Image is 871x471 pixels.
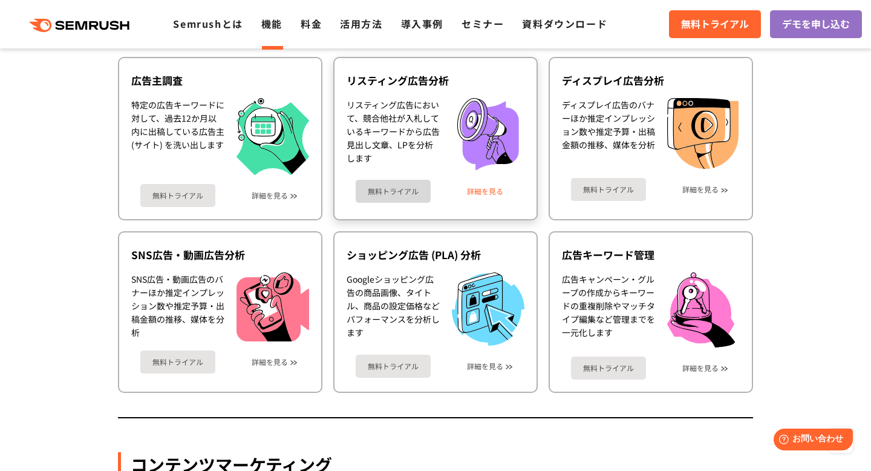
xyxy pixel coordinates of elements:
[562,98,655,170] div: ディスプレイ広告のバナーほか推定インプレッション数や推定予算・出稿金額の推移、媒体を分析
[401,16,443,31] a: 導入事例
[571,178,646,201] a: 無料トライアル
[770,10,862,38] a: デモを申し込む
[782,16,850,32] span: デモを申し込む
[237,272,309,341] img: SNS広告・動画広告分析
[452,98,524,171] img: リスティング広告分析
[562,248,740,262] div: 広告キーワード管理
[356,180,431,203] a: 無料トライアル
[347,248,524,262] div: ショッピング広告 (PLA) 分析
[467,362,503,371] a: 詳細を見る
[347,98,440,171] div: リスティング広告において、競合他社が入札しているキーワードから広告見出し文章、LPを分析します
[682,185,719,194] a: 詳細を見る
[562,73,740,88] div: ディスプレイ広告分析
[347,272,440,346] div: Googleショッピング広告の商品画像、タイトル、商品の設定価格などパフォーマンスを分析します
[252,191,288,200] a: 詳細を見る
[467,187,503,196] a: 詳細を見る
[261,16,282,31] a: 機能
[131,73,309,88] div: 広告主調査
[131,98,224,175] div: 特定の広告キーワードに対して、過去12か月以内に出稿している広告主 (サイト) を洗い出します
[140,351,215,374] a: 無料トライアル
[669,10,761,38] a: 無料トライアル
[667,98,739,170] img: ディスプレイ広告分析
[252,358,288,366] a: 詳細を見る
[562,272,655,348] div: 広告キャンペーン・グループの作成からキーワードの重複削除やマッチタイプ編集など管理までを一元化します
[681,16,749,32] span: 無料トライアル
[173,16,243,31] a: Semrushとは
[462,16,504,31] a: セミナー
[237,98,309,175] img: 広告主調査
[763,424,858,458] iframe: Help widget launcher
[356,355,431,378] a: 無料トライアル
[571,357,646,380] a: 無料トライアル
[340,16,382,31] a: 活用方法
[522,16,607,31] a: 資料ダウンロード
[131,248,309,262] div: SNS広告・動画広告分析
[301,16,322,31] a: 料金
[452,272,524,346] img: ショッピング広告 (PLA) 分析
[140,184,215,207] a: 無料トライアル
[347,73,524,88] div: リスティング広告分析
[682,364,719,372] a: 詳細を見る
[131,272,224,341] div: SNS広告・動画広告のバナーほか推定インプレッション数や推定予算・出稿金額の推移、媒体を分析
[667,272,735,348] img: 広告キーワード管理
